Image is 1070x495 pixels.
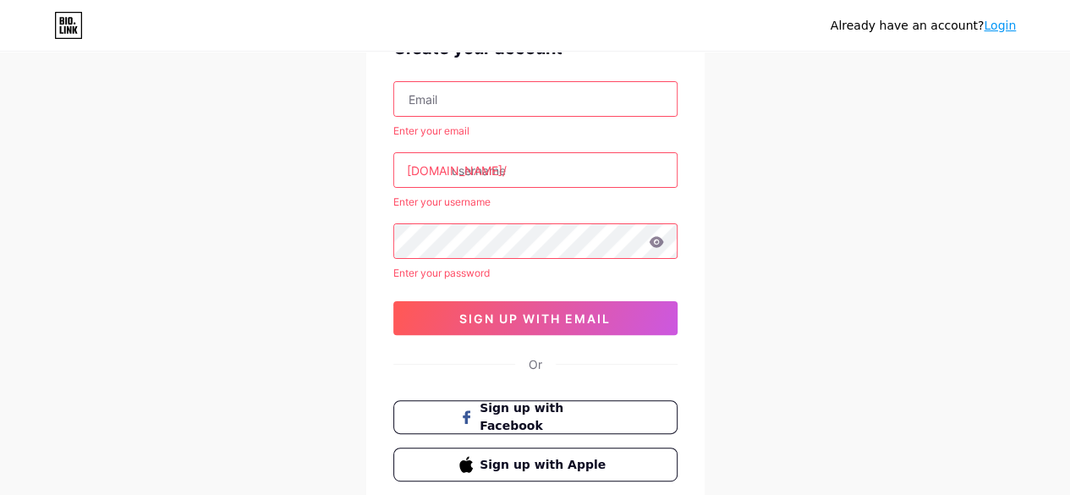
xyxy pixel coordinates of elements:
[393,400,678,434] button: Sign up with Facebook
[831,17,1016,35] div: Already have an account?
[480,456,611,474] span: Sign up with Apple
[459,311,611,326] span: sign up with email
[393,301,678,335] button: sign up with email
[393,195,678,210] div: Enter your username
[393,266,678,281] div: Enter your password
[407,162,507,179] div: [DOMAIN_NAME]/
[394,82,677,116] input: Email
[394,153,677,187] input: username
[393,124,678,139] div: Enter your email
[393,448,678,481] button: Sign up with Apple
[984,19,1016,32] a: Login
[529,355,542,373] div: Or
[480,399,611,435] span: Sign up with Facebook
